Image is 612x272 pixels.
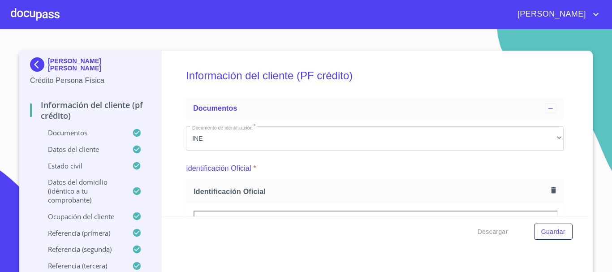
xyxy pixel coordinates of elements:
div: INE [186,126,564,151]
p: Estado Civil [30,161,132,170]
button: Descargar [474,224,512,240]
span: Descargar [478,226,508,237]
span: Documentos [193,104,237,112]
button: Guardar [534,224,573,240]
div: [PERSON_NAME] [PERSON_NAME] [30,57,151,75]
img: Docupass spot blue [30,57,48,72]
p: Ocupación del Cliente [30,212,132,221]
span: Identificación Oficial [194,187,547,196]
p: [PERSON_NAME] [PERSON_NAME] [48,57,151,72]
span: Guardar [541,226,565,237]
span: [PERSON_NAME] [511,7,590,22]
button: account of current user [511,7,601,22]
p: Identificación Oficial [186,163,251,174]
p: Datos del cliente [30,145,132,154]
p: Referencia (segunda) [30,245,132,254]
p: Referencia (primera) [30,229,132,237]
p: Información del cliente (PF crédito) [30,99,151,121]
p: Crédito Persona Física [30,75,151,86]
h5: Información del cliente (PF crédito) [186,57,564,94]
p: Documentos [30,128,132,137]
p: Datos del domicilio (idéntico a tu comprobante) [30,177,132,204]
p: Referencia (tercera) [30,261,132,270]
div: Documentos [186,98,564,119]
